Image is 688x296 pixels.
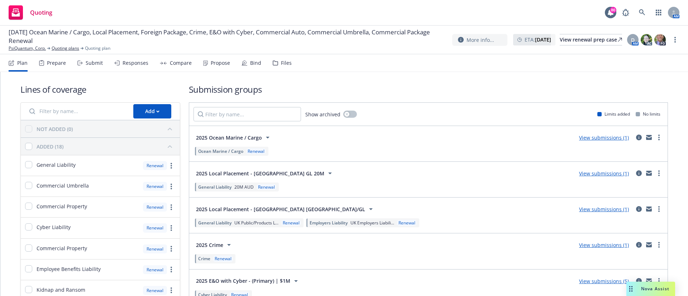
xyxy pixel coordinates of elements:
[397,220,417,226] div: Renewal
[636,111,660,117] div: No limits
[213,256,233,262] div: Renewal
[597,111,630,117] div: Limits added
[198,220,231,226] span: General Liability
[196,134,262,141] span: 2025 Ocean Marine / Cargo
[281,60,292,66] div: Files
[579,206,629,213] a: View submissions (1)
[310,220,348,226] span: Employers Liability
[635,241,643,249] a: circleInformation
[579,134,629,141] a: View submissions (1)
[143,265,167,274] div: Renewal
[47,60,66,66] div: Prepare
[579,278,629,285] a: View submissions (5)
[9,45,46,52] a: PsiQuantum, Corp.
[143,286,167,295] div: Renewal
[167,203,176,212] a: more
[123,60,148,66] div: Responses
[133,104,171,118] button: Add
[641,286,669,292] span: Nova Assist
[37,143,63,150] div: ADDED (18)
[618,5,633,20] a: Report a Bug
[635,169,643,178] a: circleInformation
[167,286,176,295] a: more
[635,133,643,142] a: circleInformation
[193,107,301,121] input: Filter by name...
[196,170,324,177] span: 2025 Local Placement - [GEOGRAPHIC_DATA] GL 20M
[467,36,494,44] span: More info...
[193,274,303,288] button: 2025 E&O with Cyber - (Primary) | $1M
[645,205,653,213] a: mail
[610,7,616,13] div: 80
[246,148,266,154] div: Renewal
[198,148,243,154] span: Ocean Marine / Cargo
[37,161,76,169] span: General Liability
[143,244,167,253] div: Renewal
[37,265,101,273] span: Employee Benefits Liability
[170,60,192,66] div: Compare
[196,241,223,249] span: 2025 Crime
[654,34,666,45] img: photo
[143,161,167,170] div: Renewal
[641,34,652,45] img: photo
[525,36,551,43] span: ETA :
[196,205,365,213] span: 2025 Local Placement - [GEOGRAPHIC_DATA] [GEOGRAPHIC_DATA]/GL
[198,184,231,190] span: General Liability
[37,244,87,252] span: Commercial Property
[143,203,167,212] div: Renewal
[17,60,28,66] div: Plan
[305,111,340,118] span: Show archived
[234,184,254,190] span: 20M AUD
[645,277,653,285] a: mail
[635,5,649,20] a: Search
[645,241,653,249] a: mail
[25,104,129,118] input: Filter by name...
[193,202,378,216] button: 2025 Local Placement - [GEOGRAPHIC_DATA] [GEOGRAPHIC_DATA]/GL
[671,35,679,44] a: more
[6,3,55,23] a: Quoting
[193,130,274,145] button: 2025 Ocean Marine / Cargo
[145,105,159,118] div: Add
[655,205,663,213] a: more
[30,10,52,15] span: Quoting
[37,182,89,189] span: Commercial Umbrella
[189,83,668,95] h1: Submission groups
[655,277,663,285] a: more
[535,36,551,43] strong: [DATE]
[626,282,635,296] div: Drag to move
[193,166,337,180] button: 2025 Local Placement - [GEOGRAPHIC_DATA] GL 20M
[645,169,653,178] a: mail
[37,141,176,152] button: ADDED (18)
[9,28,446,45] span: [DATE] Ocean Marine / Cargo, Local Placement, Foreign Package, Crime, E&O with Cyber, Commercial ...
[143,223,167,232] div: Renewal
[635,205,643,213] a: circleInformation
[167,224,176,232] a: more
[626,282,675,296] button: Nova Assist
[167,244,176,253] a: more
[211,60,230,66] div: Propose
[257,184,276,190] div: Renewal
[20,83,180,95] h1: Lines of coverage
[655,169,663,178] a: more
[37,123,176,135] button: NOT ADDED (0)
[579,170,629,177] a: View submissions (1)
[167,182,176,191] a: more
[350,220,394,226] span: UK Employers Liabili...
[37,125,73,133] div: NOT ADDED (0)
[37,286,85,293] span: Kidnap and Ransom
[143,182,167,191] div: Renewal
[85,45,110,52] span: Quoting plan
[452,34,507,46] button: More info...
[281,220,301,226] div: Renewal
[167,161,176,170] a: more
[52,45,79,52] a: Quoting plans
[645,133,653,142] a: mail
[198,256,210,262] span: Crime
[651,5,666,20] a: Switch app
[37,223,71,231] span: Cyber Liability
[234,220,278,226] span: UK Public/Products L...
[560,34,622,45] a: View renewal prep case
[196,277,290,285] span: 2025 E&O with Cyber - (Primary) | $1M
[631,36,635,44] span: D
[579,242,629,248] a: View submissions (1)
[193,238,236,252] button: 2025 Crime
